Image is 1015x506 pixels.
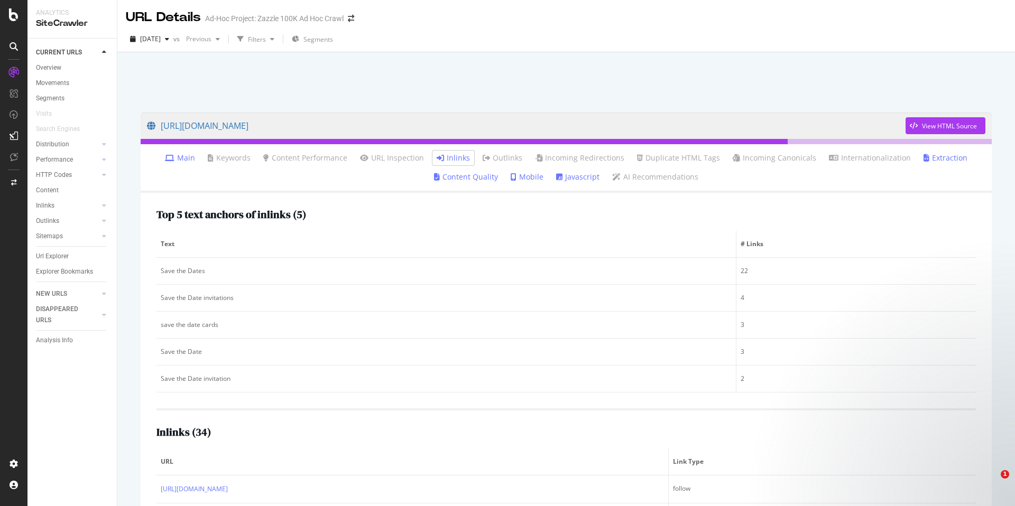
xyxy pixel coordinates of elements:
[161,347,732,357] div: Save the Date
[36,93,64,104] div: Segments
[733,153,816,163] a: Incoming Canonicals
[156,209,306,220] h2: Top 5 text anchors of inlinks ( 5 )
[36,108,62,119] a: Visits
[669,475,976,503] td: follow
[36,288,67,299] div: NEW URLS
[535,153,624,163] a: Incoming Redirections
[36,215,59,227] div: Outlinks
[741,320,972,330] div: 3
[741,239,969,249] span: # Links
[205,13,344,24] div: Ad-Hoc Project: Zazzle 100K Ad Hoc Crawl
[36,8,108,17] div: Analytics
[36,154,99,165] a: Performance
[1001,470,1009,479] span: 1
[36,124,80,135] div: Search Engines
[147,113,906,139] a: [URL][DOMAIN_NAME]
[140,34,161,43] span: 2025 Aug. 15th
[36,62,61,73] div: Overview
[36,170,72,181] div: HTTP Codes
[741,266,972,276] div: 22
[36,304,89,326] div: DISAPPEARED URLS
[126,8,201,26] div: URL Details
[36,78,69,89] div: Movements
[36,266,93,277] div: Explorer Bookmarks
[36,304,99,326] a: DISAPPEARED URLS
[156,426,211,438] h2: Inlinks ( 34 )
[483,153,522,163] a: Outlinks
[161,293,732,303] div: Save the Date invitations
[741,374,972,383] div: 2
[208,153,251,163] a: Keywords
[36,200,99,211] a: Inlinks
[36,335,109,346] a: Analysis Info
[36,78,109,89] a: Movements
[126,31,173,48] button: [DATE]
[36,124,90,135] a: Search Engines
[36,185,59,196] div: Content
[161,320,732,330] div: save the date cards
[263,153,347,163] a: Content Performance
[303,35,333,44] span: Segments
[161,374,732,383] div: Save the Date invitation
[173,34,182,43] span: vs
[36,62,109,73] a: Overview
[165,153,195,163] a: Main
[741,293,972,303] div: 4
[979,470,1004,495] iframe: Intercom live chat
[36,251,69,262] div: Url Explorer
[36,335,73,346] div: Analysis Info
[437,153,470,163] a: Inlinks
[36,139,69,150] div: Distribution
[673,457,969,466] span: Link Type
[36,93,109,104] a: Segments
[556,172,599,182] a: Javascript
[637,153,720,163] a: Duplicate HTML Tags
[36,170,99,181] a: HTTP Codes
[434,172,498,182] a: Content Quality
[182,34,211,43] span: Previous
[922,121,977,130] div: View HTML Source
[36,200,54,211] div: Inlinks
[161,484,228,494] a: [URL][DOMAIN_NAME]
[36,108,52,119] div: Visits
[36,17,108,30] div: SiteCrawler
[612,172,698,182] a: AI Recommendations
[36,47,99,58] a: CURRENT URLS
[36,231,63,242] div: Sitemaps
[36,139,99,150] a: Distribution
[829,153,911,163] a: Internationalization
[161,239,729,249] span: Text
[36,266,109,277] a: Explorer Bookmarks
[36,288,99,299] a: NEW URLS
[36,251,109,262] a: Url Explorer
[906,117,985,134] button: View HTML Source
[161,457,661,466] span: URL
[36,215,99,227] a: Outlinks
[924,153,967,163] a: Extraction
[36,154,73,165] div: Performance
[161,266,732,276] div: Save the Dates
[741,347,972,357] div: 3
[233,31,279,48] button: Filters
[288,31,337,48] button: Segments
[36,185,109,196] a: Content
[36,231,99,242] a: Sitemaps
[36,47,82,58] div: CURRENT URLS
[360,153,424,163] a: URL Inspection
[182,31,224,48] button: Previous
[348,15,354,22] div: arrow-right-arrow-left
[248,35,266,44] div: Filters
[511,172,543,182] a: Mobile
